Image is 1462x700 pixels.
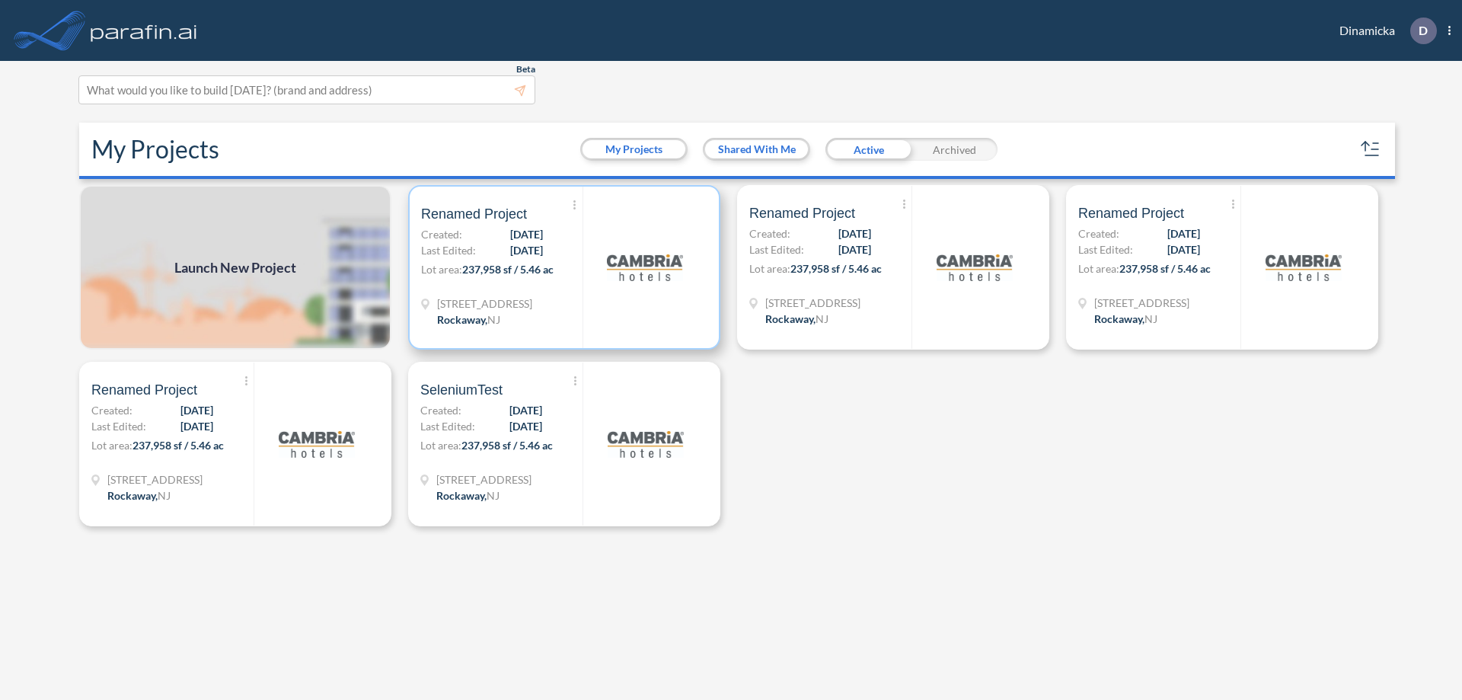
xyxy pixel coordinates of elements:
div: Archived [911,138,998,161]
span: [DATE] [1167,241,1200,257]
span: [DATE] [838,225,871,241]
div: Rockaway, NJ [1094,311,1157,327]
span: Renamed Project [91,381,197,399]
span: Rockaway , [765,312,816,325]
span: NJ [487,313,500,326]
span: NJ [487,489,500,502]
span: Last Edited: [1078,241,1133,257]
img: logo [88,15,200,46]
span: Last Edited: [749,241,804,257]
span: [DATE] [838,241,871,257]
img: logo [937,229,1013,305]
span: Renamed Project [421,205,527,223]
span: Rockaway , [436,489,487,502]
span: Renamed Project [749,204,855,222]
span: Lot area: [91,439,132,452]
button: Shared With Me [705,140,808,158]
span: 237,958 sf / 5.46 ac [132,439,224,452]
img: logo [607,229,683,305]
span: [DATE] [510,226,543,242]
span: SeleniumTest [420,381,503,399]
span: 237,958 sf / 5.46 ac [462,263,554,276]
span: NJ [816,312,828,325]
div: Rockaway, NJ [436,487,500,503]
span: Rockaway , [1094,312,1144,325]
div: Rockaway, NJ [765,311,828,327]
span: NJ [1144,312,1157,325]
span: Launch New Project [174,257,296,278]
div: Dinamicka [1317,18,1451,44]
div: Rockaway, NJ [107,487,171,503]
span: Rockaway , [437,313,487,326]
span: Last Edited: [420,418,475,434]
span: Created: [1078,225,1119,241]
span: Beta [516,63,535,75]
img: logo [279,406,355,482]
img: add [79,185,391,350]
span: [DATE] [180,418,213,434]
span: [DATE] [509,418,542,434]
p: D [1419,24,1428,37]
span: Lot area: [749,262,790,275]
span: 321 Mt Hope Ave [107,471,203,487]
span: Rockaway , [107,489,158,502]
span: Last Edited: [91,418,146,434]
span: Created: [91,402,132,418]
a: Launch New Project [79,185,391,350]
span: Lot area: [421,263,462,276]
img: logo [608,406,684,482]
span: [DATE] [509,402,542,418]
span: Lot area: [420,439,461,452]
span: 237,958 sf / 5.46 ac [461,439,553,452]
span: 237,958 sf / 5.46 ac [1119,262,1211,275]
span: 321 Mt Hope Ave [437,296,532,312]
span: Created: [420,402,461,418]
div: Rockaway, NJ [437,312,500,328]
span: 237,958 sf / 5.46 ac [790,262,882,275]
button: sort [1358,137,1383,161]
span: Lot area: [1078,262,1119,275]
span: NJ [158,489,171,502]
span: Last Edited: [421,242,476,258]
span: 321 Mt Hope Ave [765,295,860,311]
span: Renamed Project [1078,204,1184,222]
span: Created: [421,226,462,242]
div: Active [825,138,911,161]
span: [DATE] [510,242,543,258]
span: [DATE] [1167,225,1200,241]
h2: My Projects [91,135,219,164]
button: My Projects [583,140,685,158]
img: logo [1266,229,1342,305]
span: 321 Mt Hope Ave [1094,295,1189,311]
span: Created: [749,225,790,241]
span: 321 Mt Hope Ave [436,471,531,487]
span: [DATE] [180,402,213,418]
